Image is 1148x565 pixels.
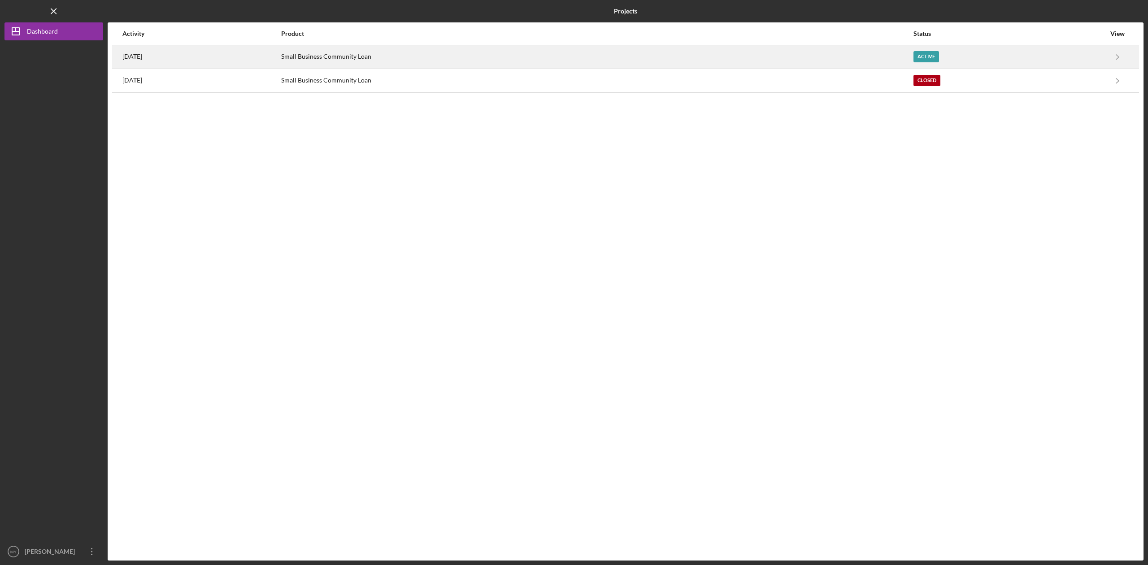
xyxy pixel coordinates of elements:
div: View [1106,30,1129,37]
div: Small Business Community Loan [281,46,912,68]
div: Status [913,30,1105,37]
text: MY [10,549,17,554]
div: Small Business Community Loan [281,70,912,92]
time: 2025-07-02 22:58 [122,53,142,60]
div: Product [281,30,912,37]
button: Dashboard [4,22,103,40]
div: [PERSON_NAME] [22,543,81,563]
button: MY[PERSON_NAME] [4,543,103,561]
div: Activity [122,30,280,37]
b: Projects [614,8,637,15]
div: Closed [913,75,940,86]
time: 2023-05-03 21:58 [122,77,142,84]
div: Dashboard [27,22,58,43]
div: Active [913,51,939,62]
